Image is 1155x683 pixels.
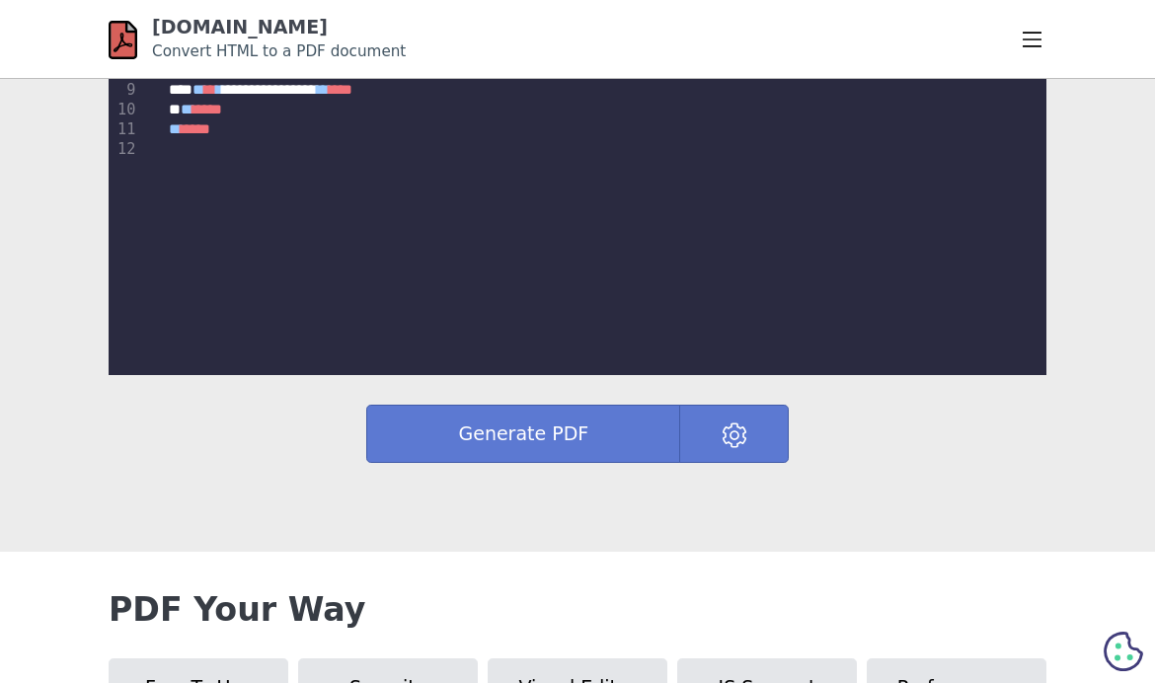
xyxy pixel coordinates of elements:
[152,42,406,60] small: Convert HTML to a PDF document
[366,405,680,463] button: Generate PDF
[109,591,1046,629] h2: PDF Your Way
[113,119,138,139] div: 11
[113,80,138,100] div: 9
[113,139,138,159] div: 12
[152,16,328,38] a: [DOMAIN_NAME]
[1104,632,1143,671] svg: Cookie Preferences
[113,100,138,119] div: 10
[109,18,137,62] img: html-pdf.net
